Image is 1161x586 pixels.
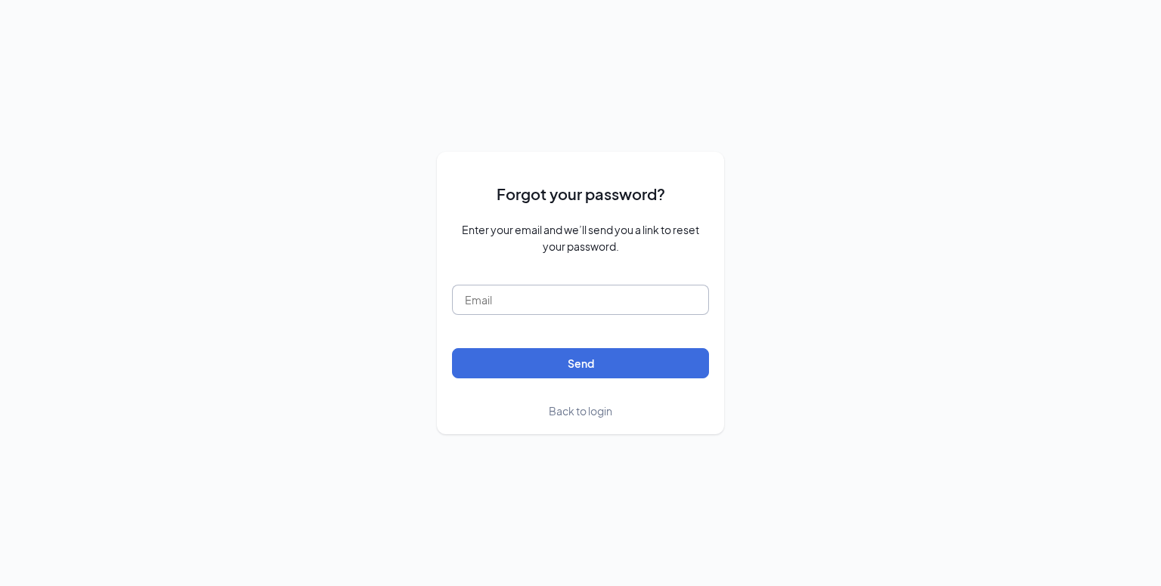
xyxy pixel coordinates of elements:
[452,348,709,378] button: Send
[452,221,709,254] span: Enter your email and we’ll send you a link to reset your password.
[452,285,709,315] input: Email
[549,402,612,419] a: Back to login
[549,404,612,418] span: Back to login
[497,182,665,205] span: Forgot your password?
